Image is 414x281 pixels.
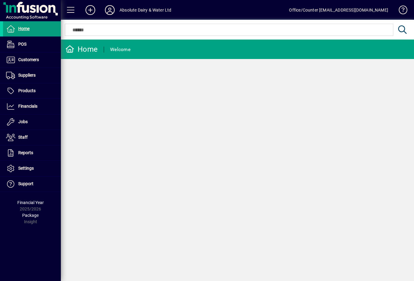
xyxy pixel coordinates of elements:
span: Suppliers [18,73,36,78]
span: Jobs [18,119,28,124]
div: Absolute Dairy & Water Ltd [120,5,172,15]
div: Office/Counter [EMAIL_ADDRESS][DOMAIN_NAME] [289,5,388,15]
a: Staff [3,130,61,145]
a: Reports [3,145,61,161]
span: Customers [18,57,39,62]
span: Products [18,88,36,93]
div: Welcome [110,45,130,54]
div: Home [65,44,98,54]
button: Add [81,5,100,16]
span: Package [22,213,39,218]
a: Knowledge Base [394,1,406,21]
a: Settings [3,161,61,176]
a: Products [3,83,61,99]
span: Financials [18,104,37,109]
span: Settings [18,166,34,171]
a: Jobs [3,114,61,130]
a: Support [3,176,61,192]
a: Customers [3,52,61,68]
span: POS [18,42,26,47]
a: Financials [3,99,61,114]
span: Staff [18,135,28,140]
button: Profile [100,5,120,16]
span: Home [18,26,30,31]
span: Reports [18,150,33,155]
a: Suppliers [3,68,61,83]
span: Financial Year [17,200,44,205]
span: Support [18,181,33,186]
a: POS [3,37,61,52]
